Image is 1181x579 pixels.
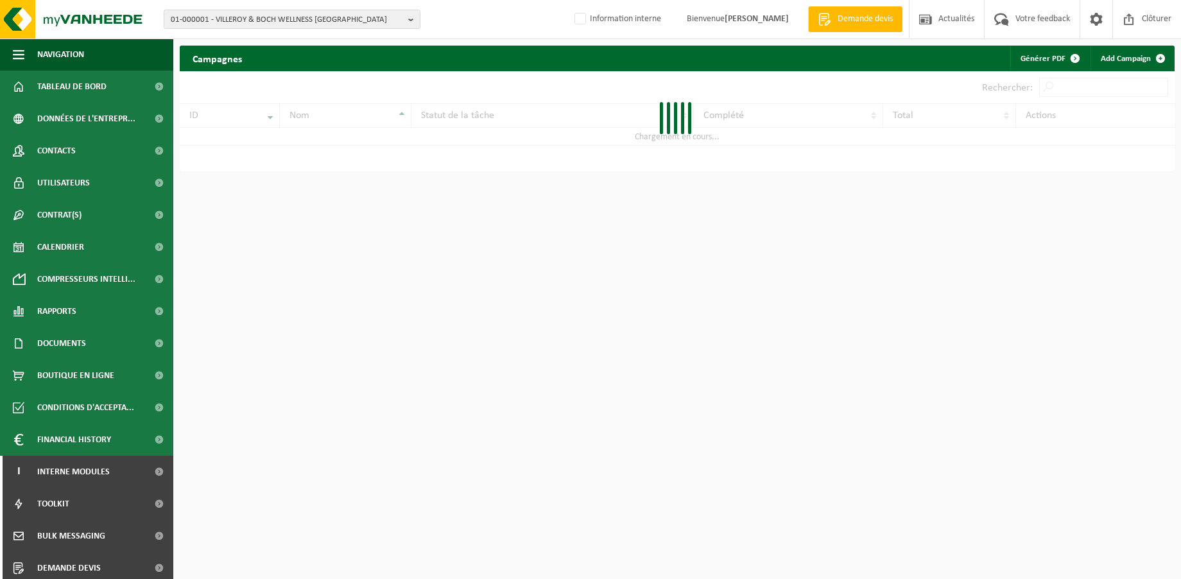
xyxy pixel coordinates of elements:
span: Boutique en ligne [37,359,114,392]
strong: [PERSON_NAME] [725,14,789,24]
span: Utilisateurs [37,167,90,199]
span: Rapports [37,295,76,327]
span: Interne modules [37,456,110,488]
button: 01-000001 - VILLEROY & BOCH WELLNESS [GEOGRAPHIC_DATA] [164,10,420,29]
a: Add Campaign [1090,46,1173,71]
label: Information interne [572,10,661,29]
span: Tableau de bord [37,71,107,103]
span: Contrat(s) [37,199,82,231]
span: Documents [37,327,86,359]
h2: Campagnes [180,46,255,71]
span: Contacts [37,135,76,167]
span: Compresseurs intelli... [37,263,135,295]
span: Conditions d'accepta... [37,392,134,424]
span: Bulk Messaging [37,520,105,552]
span: Toolkit [37,488,69,520]
span: I [13,456,24,488]
span: Financial History [37,424,111,456]
a: Générer PDF [1010,46,1088,71]
span: Demande devis [834,13,896,26]
a: Demande devis [808,6,902,32]
span: 01-000001 - VILLEROY & BOCH WELLNESS [GEOGRAPHIC_DATA] [171,10,403,30]
span: Calendrier [37,231,84,263]
span: Navigation [37,39,84,71]
span: Données de l'entrepr... [37,103,135,135]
